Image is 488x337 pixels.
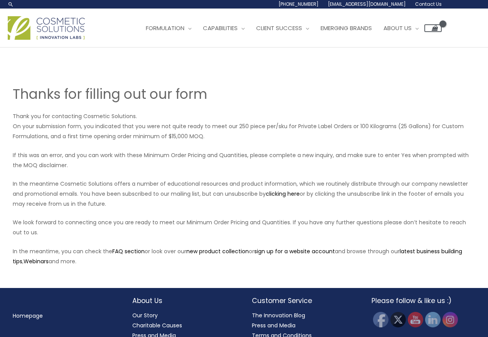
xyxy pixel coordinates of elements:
span: Formulation [146,24,184,32]
h2: Customer Service [252,296,356,306]
span: Emerging Brands [321,24,372,32]
a: Search icon link [8,1,14,7]
span: Contact Us [415,1,442,7]
span: [PHONE_NUMBER] [279,1,319,7]
a: Webinars [24,257,49,265]
a: About Us [378,17,424,40]
a: clicking here [266,190,300,198]
p: If this was an error, and you can work with these Minimum Order Pricing and Quantities, please co... [13,150,476,170]
a: FAQ section [112,247,145,255]
a: latest business building tips [13,247,462,265]
nav: Site Navigation [134,17,442,40]
img: Facebook [373,312,388,327]
a: Charitable Causes [132,322,182,329]
p: In the meantime Cosmetic Solutions offers a number of educational resources and product informati... [13,179,476,209]
span: Client Success [256,24,302,32]
a: sign up for a website account [254,247,335,255]
p: Thank you for contacting Cosmetic Solutions. On your submission form, you indicated that you were... [13,111,476,141]
a: Homepage [13,312,43,320]
span: About Us [383,24,412,32]
h2: About Us [132,296,236,306]
h1: Thanks for filling out our form [13,85,476,103]
nav: Menu [13,311,117,321]
a: View Shopping Cart, empty [424,24,442,32]
a: Client Success [250,17,315,40]
a: The Innovation Blog [252,312,305,319]
a: Formulation [140,17,197,40]
p: In the meantime, you can check the or look over our or and browse through our , and more. [13,246,476,266]
img: Cosmetic Solutions Logo [8,16,85,40]
a: new product collection [186,247,249,255]
a: Capabilities [197,17,250,40]
a: Emerging Brands [315,17,378,40]
span: [EMAIL_ADDRESS][DOMAIN_NAME] [328,1,406,7]
h2: Please follow & like us :) [371,296,476,306]
span: Capabilities [203,24,238,32]
a: Press and Media [252,322,296,329]
p: We look forward to connecting once you are ready to meet our Minimum Order Pricing and Quantities... [13,217,476,237]
a: Our Story [132,312,158,319]
img: Twitter [390,312,406,327]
